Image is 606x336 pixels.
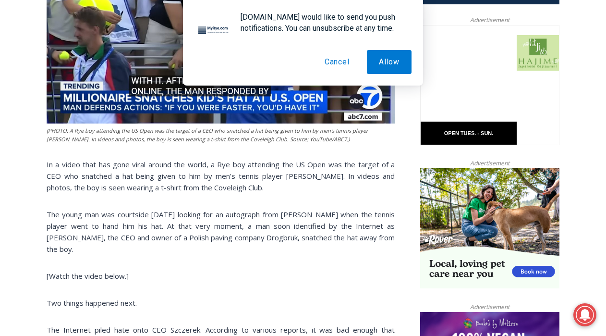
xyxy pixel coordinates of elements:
a: Intern @ [DOMAIN_NAME] [231,93,465,120]
button: Allow [367,50,412,74]
span: The young man was courtside [DATE] looking for an autograph from [PERSON_NAME] when the tennis pl... [47,210,395,254]
button: Cancel [313,50,362,74]
span: In a video that has gone viral around the world, a Rye boy attending the US Open was the target o... [47,160,395,192]
div: [DOMAIN_NAME] would like to send you push notifications. You can unsubscribe at any time. [233,12,412,34]
a: Open Tues. - Sun. [PHONE_NUMBER] [0,97,97,120]
a: Book [PERSON_NAME]'s Good Humor for Your Event [285,3,347,44]
span: Two things happened next. [47,298,137,308]
p: [Watch the video below.] [47,270,395,282]
span: Advertisement [461,302,519,311]
img: notification icon [194,12,233,50]
h4: Book [PERSON_NAME]'s Good Humor for Your Event [292,10,334,37]
span: Advertisement [461,159,519,168]
figcaption: (PHOTO: A Rye boy attending the US Open was the target of a CEO who snatched a hat being given to... [47,126,395,143]
span: Open Tues. - Sun. [PHONE_NUMBER] [3,99,94,136]
span: Intern @ [DOMAIN_NAME] [251,96,445,117]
